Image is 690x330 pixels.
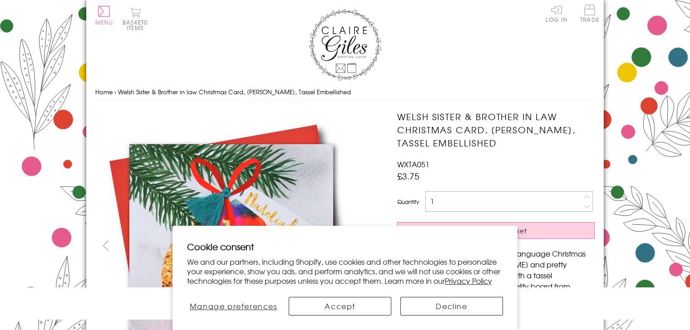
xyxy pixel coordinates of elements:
label: Quantity [397,198,419,206]
h1: Welsh Sister & Brother in law Christmas Card, [PERSON_NAME], Tassel Embellished [397,110,595,149]
a: Privacy Policy [445,275,492,286]
a: Trade [580,5,599,24]
button: Add to Basket [397,222,595,239]
span: WXTA051 [397,159,429,170]
span: Welsh Sister & Brother in law Christmas Card, [PERSON_NAME], Tassel Embellished [118,87,351,96]
span: 0 items [127,18,148,32]
a: Home [95,87,113,96]
span: £3.75 [397,170,419,182]
h2: Cookie consent [187,240,503,253]
button: Manage preferences [187,297,280,315]
span: Manage preferences [190,301,277,311]
span: Menu [95,18,113,26]
button: Menu [95,6,113,25]
nav: breadcrumbs [95,83,595,102]
span: › [114,87,116,96]
img: Claire Giles Greetings Cards [309,9,381,81]
button: prev [95,235,116,256]
button: Decline [400,297,503,315]
a: Log In [546,5,567,22]
button: Accept [289,297,391,315]
p: We and our partners, including Shopify, use cookies and other technologies to personalize your ex... [187,257,503,285]
button: Basket0 items [123,7,148,30]
span: Trade [580,5,599,22]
